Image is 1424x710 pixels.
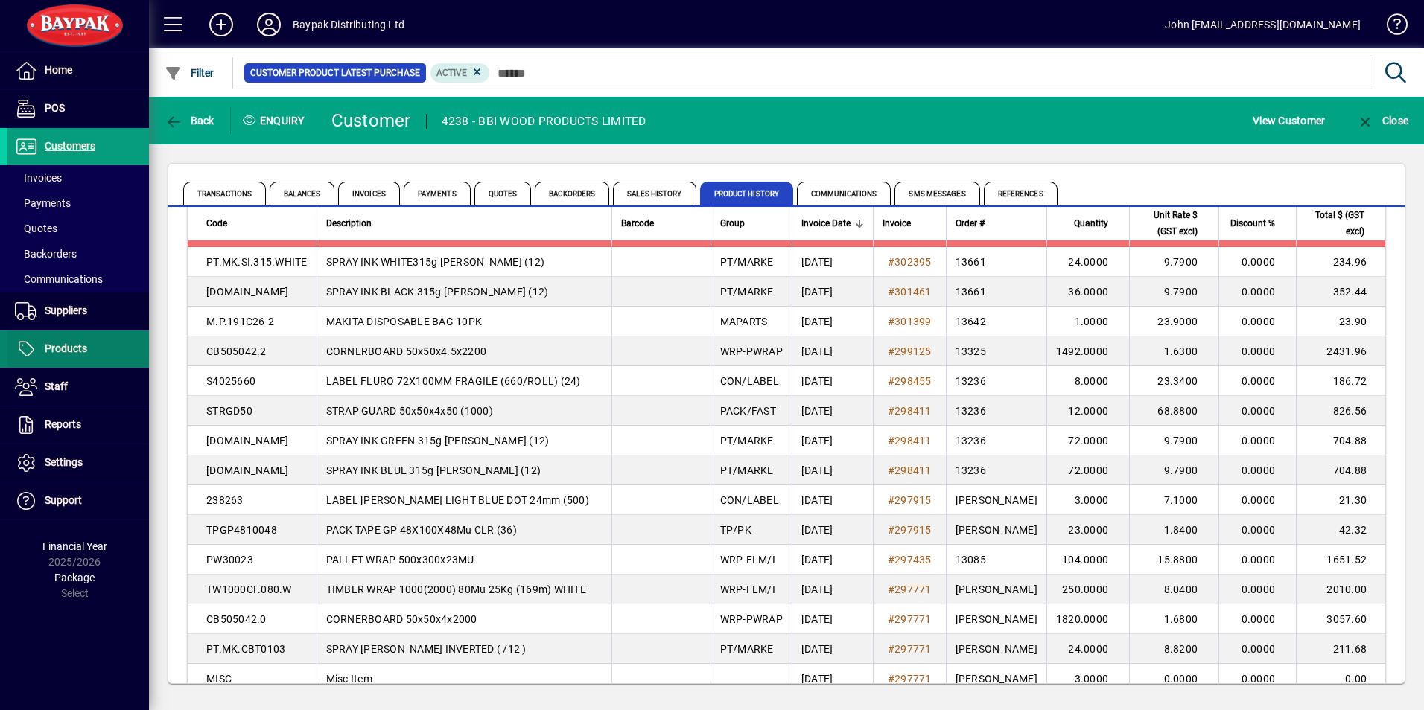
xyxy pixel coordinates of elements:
[1129,515,1218,545] td: 1.8400
[894,583,932,595] span: 297771
[883,284,937,300] a: #301461
[7,191,149,216] a: Payments
[888,316,894,327] span: #
[720,215,783,231] div: Group
[7,165,149,191] a: Invoices
[1129,604,1218,634] td: 1.6800
[1139,207,1211,240] div: Unit Rate $ (GST excl)
[206,215,308,231] div: Code
[700,182,794,205] span: Product History
[883,432,937,449] a: #298411
[165,115,214,127] span: Back
[792,396,873,426] td: [DATE]
[1341,107,1424,134] app-page-header-button: Close enquiry
[792,455,873,485] td: [DATE]
[1218,634,1296,664] td: 0.0000
[792,485,873,515] td: [DATE]
[792,247,873,277] td: [DATE]
[42,540,107,552] span: Financial Year
[946,396,1046,426] td: 13236
[720,613,783,625] span: WRP-PWRAP
[792,336,873,366] td: [DATE]
[1129,396,1218,426] td: 68.8800
[45,64,72,76] span: Home
[206,316,274,327] span: M.P.191C26-2
[1129,455,1218,485] td: 9.7900
[1139,207,1198,240] span: Unit Rate $ (GST excl)
[883,671,937,687] a: #297771
[45,380,68,392] span: Staff
[326,554,474,566] span: PALLET WRAP 500x300x23MU
[1046,366,1129,396] td: 8.0000
[270,182,334,205] span: Balances
[1296,575,1385,604] td: 2010.00
[1249,107,1329,134] button: View Customer
[1165,13,1361,36] div: John [EMAIL_ADDRESS][DOMAIN_NAME]
[720,464,774,476] span: PT/MARKE
[888,286,894,298] span: #
[7,241,149,266] a: Backorders
[1228,215,1288,231] div: Discount %
[883,522,937,538] a: #297915
[720,286,774,298] span: PT/MARKE
[1046,277,1129,307] td: 36.0000
[1129,277,1218,307] td: 9.7900
[883,313,937,330] a: #301399
[326,316,483,327] span: MAKITA DISPOSABLE BAG 10PK
[792,604,873,634] td: [DATE]
[883,373,937,389] a: #298455
[1056,215,1122,231] div: Quantity
[45,102,65,114] span: POS
[436,68,467,78] span: Active
[1296,426,1385,455] td: 704.88
[946,336,1046,366] td: 13325
[206,643,285,655] span: PT.MK.CBT0103
[206,256,308,268] span: PT.MK.SI.315.WHITE
[1218,485,1296,515] td: 0.0000
[7,330,149,368] a: Products
[1129,366,1218,396] td: 23.3400
[293,13,404,36] div: Baypak Distributing Ltd
[946,426,1046,455] td: 13236
[946,545,1046,575] td: 13085
[883,343,937,359] a: #299125
[894,286,932,298] span: 301461
[45,140,95,152] span: Customers
[197,11,245,38] button: Add
[1129,485,1218,515] td: 7.1000
[956,215,985,231] span: Order #
[1218,396,1296,426] td: 0.0000
[1046,485,1129,515] td: 3.0000
[720,494,779,506] span: CON/LABEL
[894,345,932,357] span: 299125
[1296,247,1385,277] td: 234.96
[326,375,581,387] span: LABEL FLURO 72X100MM FRAGILE (660/ROLL) (24)
[946,604,1046,634] td: [PERSON_NAME]
[883,641,937,657] a: #297771
[883,215,911,231] span: Invoice
[894,435,932,447] span: 298411
[1296,455,1385,485] td: 704.88
[888,375,894,387] span: #
[894,182,979,205] span: SMS Messages
[946,307,1046,336] td: 13642
[1046,426,1129,455] td: 72.0000
[442,109,646,133] div: 4238 - BBI WOOD PRODUCTS LIMITED
[946,485,1046,515] td: [PERSON_NAME]
[250,65,420,80] span: Customer Product Latest Purchase
[720,316,768,327] span: MAPARTS
[720,215,745,231] span: Group
[621,215,701,231] div: Barcode
[206,524,277,536] span: TPGP4810048
[1296,277,1385,307] td: 352.44
[183,182,266,205] span: Transactions
[206,375,255,387] span: S4025660
[1129,575,1218,604] td: 8.0400
[1356,115,1408,127] span: Close
[883,462,937,479] a: #298411
[792,575,873,604] td: [DATE]
[888,464,894,476] span: #
[1218,247,1296,277] td: 0.0000
[1296,485,1385,515] td: 21.30
[894,524,932,536] span: 297915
